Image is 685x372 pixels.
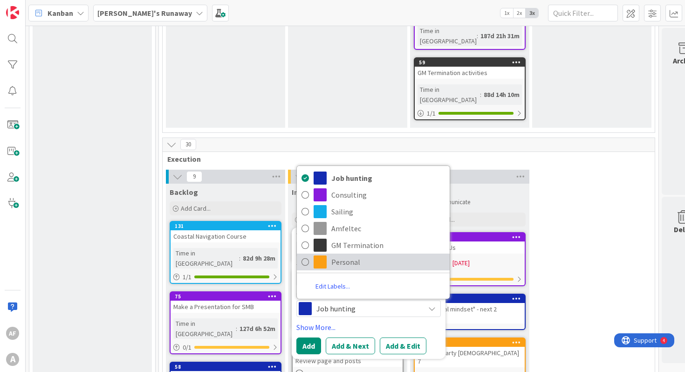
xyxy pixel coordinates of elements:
div: 59 [419,59,525,66]
div: 1/1 [415,108,525,119]
div: 59GM Termination activities [415,58,525,79]
span: 30 [180,139,196,150]
div: 58 [171,363,281,371]
button: Add & Next [326,338,375,354]
div: 201Birthday Party [DEMOGRAPHIC_DATA] 7 [415,338,525,367]
button: Add [296,338,321,354]
div: 195"The digital mindset" - next 2 chapters [415,295,525,324]
div: Time in [GEOGRAPHIC_DATA] [173,318,236,339]
span: Job hunting [316,302,420,315]
span: 3x [526,8,538,18]
span: Kanban [48,7,73,19]
a: Sailing [297,203,450,220]
div: 187d 21h 31m [478,31,522,41]
span: Personal [331,255,445,269]
span: GM Termination [331,238,445,252]
a: GM Termination [297,237,450,254]
div: 195 [419,296,525,302]
span: 1x [500,8,513,18]
div: 82d 9h 28m [240,253,278,263]
img: Visit kanbanzone.com [6,6,19,19]
div: Time in [GEOGRAPHIC_DATA] [173,248,239,269]
div: GM Termination activities [415,67,525,79]
div: 131Coastal Navigation Course [171,222,281,242]
div: 75Make a Presentation for SMB [171,292,281,313]
div: 4 [48,4,51,11]
div: A [6,353,19,366]
div: Time in [GEOGRAPHIC_DATA] [418,26,477,46]
span: 2x [513,8,526,18]
button: Add & Edit [380,338,426,354]
div: Birthday Party [DEMOGRAPHIC_DATA] 7 [415,347,525,367]
span: 1 / 1 [183,272,192,282]
div: 201 [419,339,525,346]
span: Execution [167,154,643,164]
div: Add PMI PDUs [415,241,525,254]
span: 9 [186,171,202,182]
div: 131 [175,223,281,229]
div: 195 [415,295,525,303]
li: Communicate [425,199,524,206]
div: Coastal Navigation Course [171,230,281,242]
div: 201 [415,338,525,347]
div: 203 [419,234,525,241]
div: 131 [171,222,281,230]
span: : [480,90,481,100]
a: 75Make a Presentation for SMBTime in [GEOGRAPHIC_DATA]:127d 6h 52m0/1 [170,291,281,354]
span: 0 / 1 [183,343,192,352]
span: Backlog [170,187,198,197]
div: 0/1 [415,274,525,285]
span: 1 / 1 [427,109,436,118]
b: [PERSON_NAME]'s Runaway [97,8,192,18]
a: Amfeltec [297,220,450,237]
a: Consulting [297,186,450,203]
span: Consulting [331,188,445,202]
div: Make a Presentation for SMB [171,301,281,313]
a: Show More... [296,322,441,333]
div: 88d 14h 10m [481,90,522,100]
div: 58 [175,364,281,370]
span: Add Card... [181,204,211,213]
div: 203 [415,233,525,241]
div: 127d 6h 52m [237,324,278,334]
div: Time in [GEOGRAPHIC_DATA] [418,84,480,105]
div: 0/1 [171,342,281,353]
div: 203Add PMI PDUs [415,233,525,254]
span: [DATE] [452,258,470,268]
span: Sailing [331,205,445,219]
a: 203Add PMI PDUsNot Set[DATE]0/1 [414,232,526,286]
div: 1/1 [171,271,281,283]
span: Support [20,1,42,13]
a: 195"The digital mindset" - next 2 chapters [414,294,526,330]
a: Job hunting [297,170,450,186]
span: Job hunting [331,171,445,185]
div: 75 [171,292,281,301]
div: "The digital mindset" - next 2 chapters [415,303,525,324]
a: 59GM Termination activitiesTime in [GEOGRAPHIC_DATA]:88d 14h 10m1/1 [414,57,526,120]
span: : [239,253,240,263]
div: AF [6,327,19,340]
div: 75 [175,293,281,300]
a: Edit Labels... [297,278,369,295]
div: 59 [415,58,525,67]
span: : [477,31,478,41]
span: Label [296,292,311,298]
span: Amfeltec [331,221,445,235]
span: : [236,324,237,334]
a: 131Coastal Navigation CourseTime in [GEOGRAPHIC_DATA]:82d 9h 28m1/1 [170,221,281,284]
input: Quick Filter... [548,5,618,21]
a: Personal [297,254,450,270]
span: In Progress [292,187,331,197]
